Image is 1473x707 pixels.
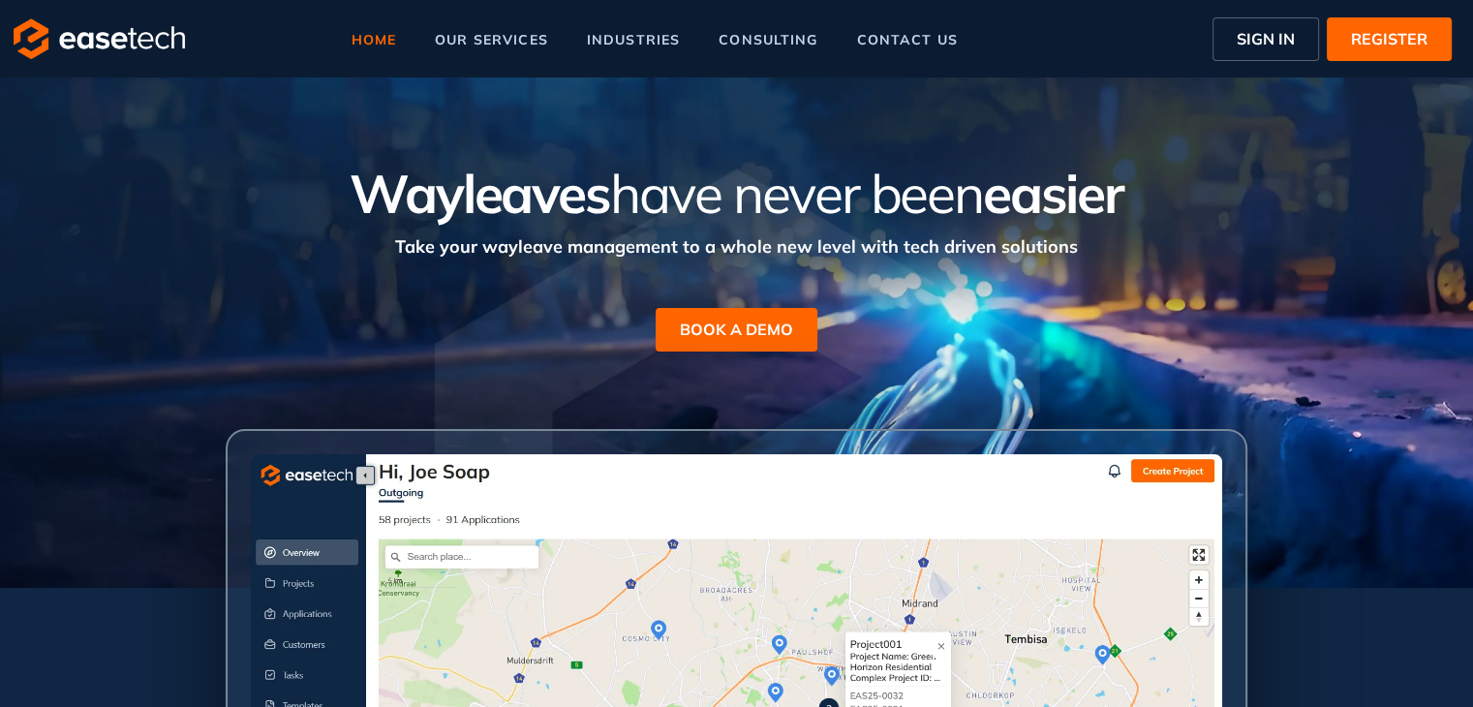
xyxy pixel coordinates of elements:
[983,160,1123,227] span: easier
[1327,17,1452,61] button: REGISTER
[435,33,548,46] span: our services
[719,33,817,46] span: consulting
[1212,17,1319,61] button: SIGN IN
[350,160,609,227] span: Wayleaves
[857,33,958,46] span: contact us
[610,160,983,227] span: have never been
[587,33,680,46] span: industries
[656,308,817,352] button: BOOK A DEMO
[1237,27,1295,50] span: SIGN IN
[680,318,793,341] span: BOOK A DEMO
[14,18,185,59] img: logo
[180,224,1294,260] div: Take your wayleave management to a whole new level with tech driven solutions
[1351,27,1427,50] span: REGISTER
[351,33,396,46] span: home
